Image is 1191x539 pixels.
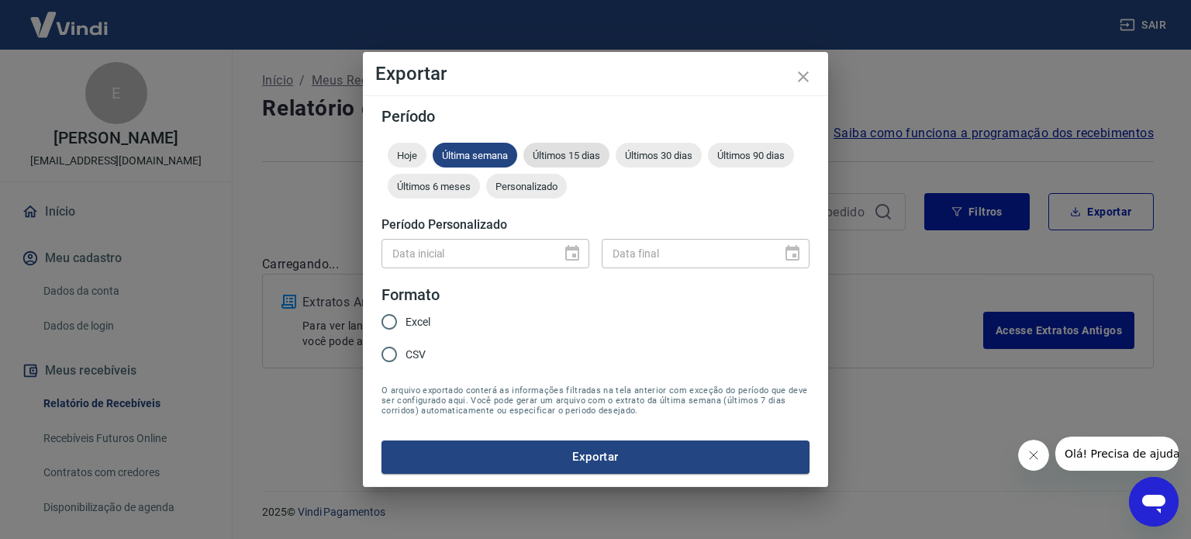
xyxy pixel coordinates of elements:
input: DD/MM/YYYY [602,239,771,268]
iframe: Botão para abrir a janela de mensagens [1129,477,1179,527]
div: Últimos 90 dias [708,143,794,168]
span: Últimos 90 dias [708,150,794,161]
span: Excel [406,314,430,330]
div: Últimos 30 dias [616,143,702,168]
span: Últimos 6 meses [388,181,480,192]
div: Últimos 6 meses [388,174,480,199]
iframe: Mensagem da empresa [1055,437,1179,471]
h5: Período [381,109,810,124]
span: Última semana [433,150,517,161]
span: Hoje [388,150,426,161]
input: DD/MM/YYYY [381,239,551,268]
button: Exportar [381,441,810,473]
h5: Período Personalizado [381,217,810,233]
div: Personalizado [486,174,567,199]
div: Hoje [388,143,426,168]
button: close [785,58,822,95]
span: Personalizado [486,181,567,192]
div: Última semana [433,143,517,168]
legend: Formato [381,284,440,306]
span: Últimos 15 dias [523,150,609,161]
iframe: Fechar mensagem [1018,440,1049,471]
span: CSV [406,347,426,363]
span: Últimos 30 dias [616,150,702,161]
span: Olá! Precisa de ajuda? [9,11,130,23]
div: Últimos 15 dias [523,143,609,168]
span: O arquivo exportado conterá as informações filtradas na tela anterior com exceção do período que ... [381,385,810,416]
h4: Exportar [375,64,816,83]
